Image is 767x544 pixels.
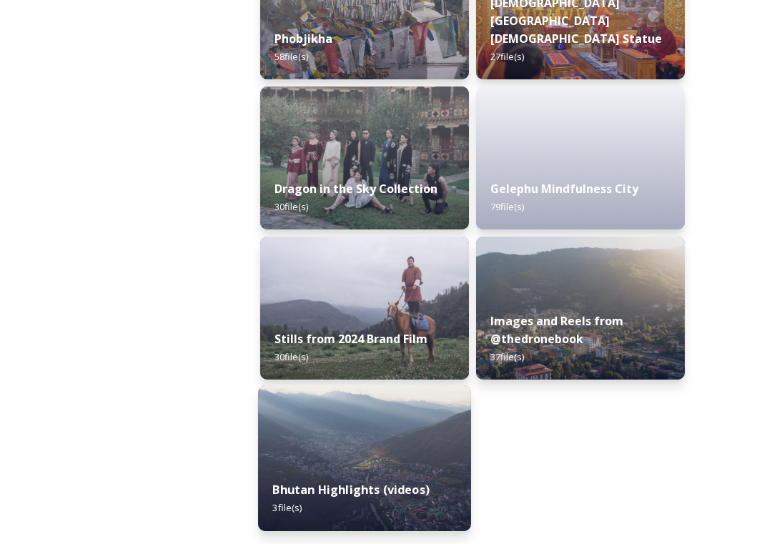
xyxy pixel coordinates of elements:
strong: Stills from 2024 Brand Film [274,331,427,347]
strong: Dragon in the Sky Collection [274,181,437,197]
strong: Gelephu Mindfulness City [490,181,638,197]
strong: Phobjikha [274,31,332,46]
img: 01697a38-64e0-42f2-b716-4cd1f8ee46d6.jpg [476,237,685,380]
span: 27 file(s) [490,50,524,63]
span: 79 file(s) [490,200,524,213]
span: 3 file(s) [272,501,302,514]
span: 58 file(s) [274,50,308,63]
img: 4075df5a-b6ee-4484-8e29-7e779a92fa88.jpg [260,237,469,380]
iframe: msdoc-iframe [476,86,685,265]
span: 37 file(s) [490,350,524,363]
strong: Bhutan Highlights (videos) [272,482,429,498]
img: b4ca3a00-89c2-4894-a0d6-064d866d0b02.jpg [258,385,471,531]
img: 74f9cf10-d3d5-4c08-9371-13a22393556d.jpg [260,86,469,229]
strong: Images and Reels from @thedronebook [490,313,623,347]
span: 30 file(s) [274,200,308,213]
span: 30 file(s) [274,350,308,363]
